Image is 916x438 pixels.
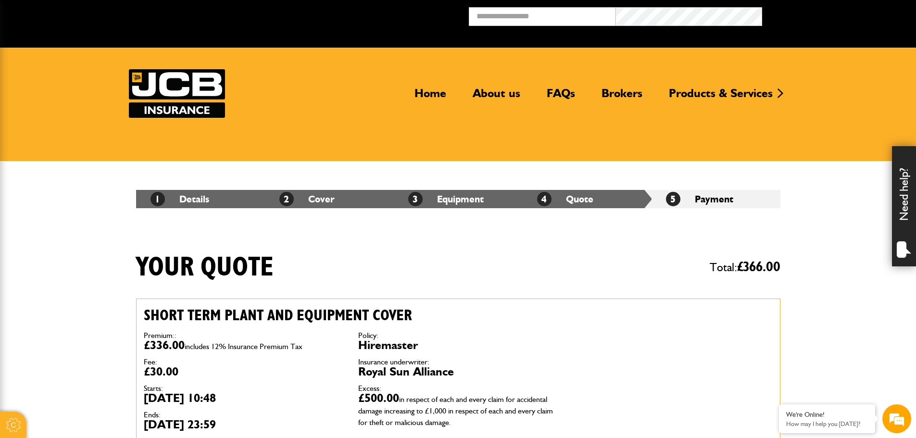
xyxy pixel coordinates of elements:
[594,86,650,108] a: Brokers
[743,260,780,274] span: 366.00
[144,358,344,366] dt: Fee:
[710,256,780,278] span: Total:
[762,7,909,22] button: Broker Login
[358,332,558,339] dt: Policy:
[358,385,558,392] dt: Excess:
[652,190,780,208] li: Payment
[144,392,344,404] dd: [DATE] 10:48
[151,193,209,205] a: 1Details
[136,251,274,284] h1: Your quote
[786,420,868,427] p: How may I help you today?
[129,69,225,118] img: JCB Insurance Services logo
[523,190,652,208] li: Quote
[279,192,294,206] span: 2
[144,366,344,377] dd: £30.00
[540,86,582,108] a: FAQs
[129,69,225,118] a: JCB Insurance Services
[358,392,558,427] dd: £500.00
[358,339,558,351] dd: Hiremaster
[144,306,558,325] h2: Short term plant and equipment cover
[407,86,453,108] a: Home
[144,339,344,351] dd: £336.00
[144,385,344,392] dt: Starts:
[408,192,423,206] span: 3
[737,260,780,274] span: £
[537,192,552,206] span: 4
[892,146,916,266] div: Need help?
[662,86,780,108] a: Products & Services
[144,411,344,419] dt: Ends:
[151,192,165,206] span: 1
[358,358,558,366] dt: Insurance underwriter:
[786,411,868,419] div: We're Online!
[465,86,527,108] a: About us
[144,419,344,430] dd: [DATE] 23:59
[144,332,344,339] dt: Premium::
[358,395,553,427] span: in respect of each and every claim for accidental damage increasing to £1,000 in respect of each ...
[408,193,484,205] a: 3Equipment
[279,193,335,205] a: 2Cover
[358,366,558,377] dd: Royal Sun Alliance
[185,342,302,351] span: includes 12% Insurance Premium Tax
[666,192,680,206] span: 5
